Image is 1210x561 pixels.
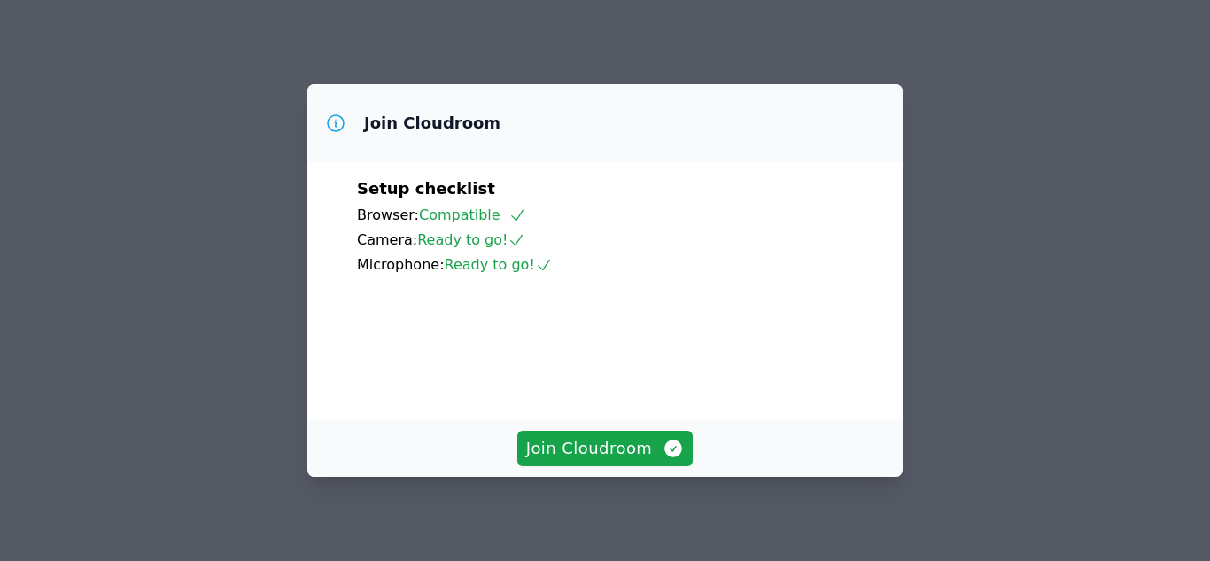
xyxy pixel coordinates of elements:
[445,256,553,273] span: Ready to go!
[357,179,495,198] span: Setup checklist
[417,231,525,248] span: Ready to go!
[419,206,526,223] span: Compatible
[357,231,417,248] span: Camera:
[364,113,500,134] h3: Join Cloudroom
[357,256,445,273] span: Microphone:
[526,436,685,461] span: Join Cloudroom
[357,206,419,223] span: Browser:
[517,431,694,466] button: Join Cloudroom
